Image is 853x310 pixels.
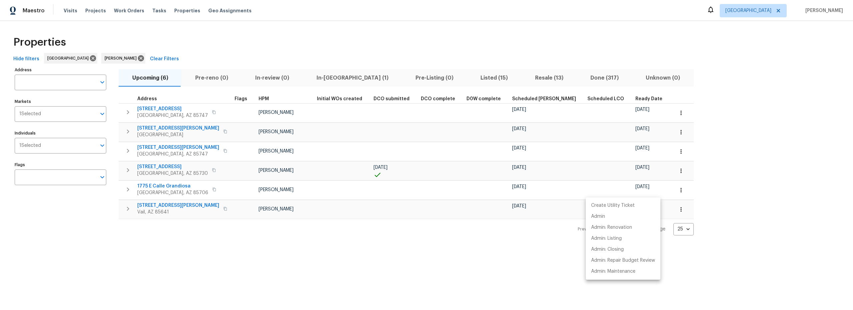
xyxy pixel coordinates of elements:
[591,235,622,242] p: Admin: Listing
[591,213,605,220] p: Admin
[591,202,635,209] p: Create Utility Ticket
[591,246,624,253] p: Admin: Closing
[591,224,632,231] p: Admin: Renovation
[591,268,635,275] p: Admin: Maintenance
[591,257,655,264] p: Admin: Repair Budget Review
